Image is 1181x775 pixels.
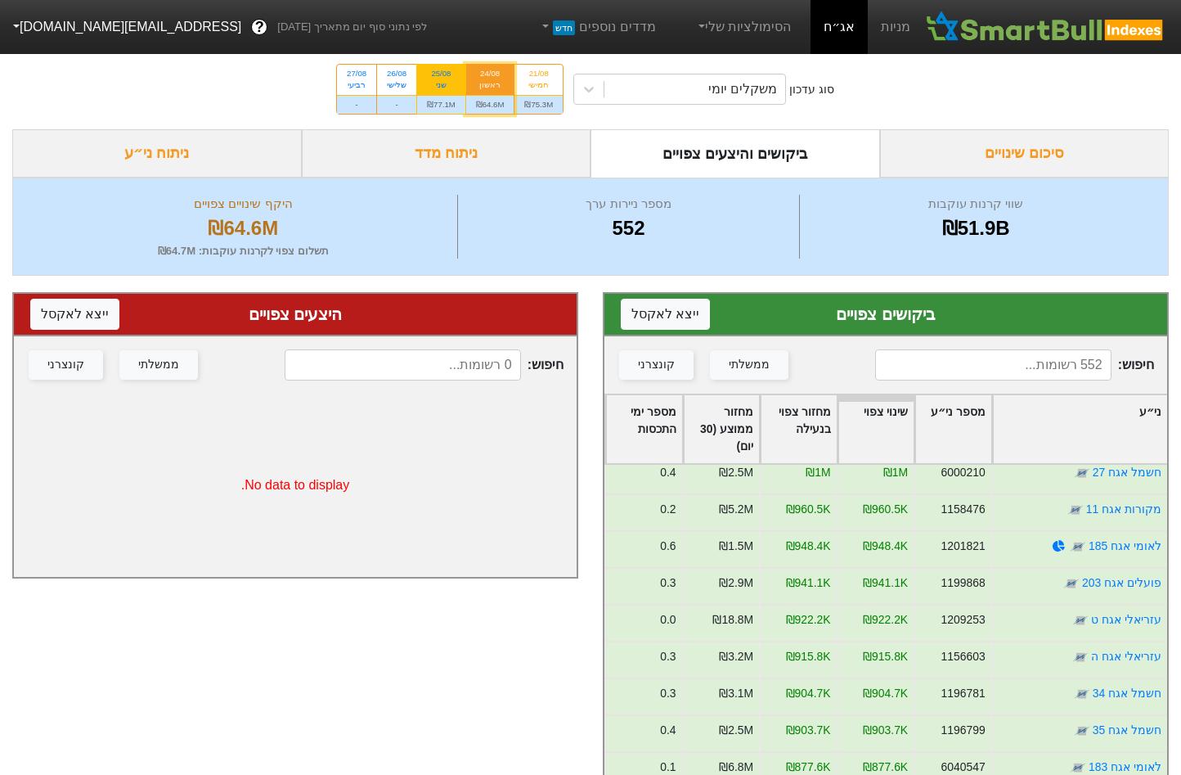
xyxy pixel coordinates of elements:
[786,648,831,665] div: ₪915.8K
[476,79,505,91] div: ראשון
[923,11,1168,43] img: SmartBull
[941,722,986,739] div: 1196799
[875,349,1111,381] input: 552 רשומות...
[277,19,427,35] span: לפי נתוני סוף יום מתאריך [DATE]
[863,685,908,702] div: ₪904.7K
[708,79,777,99] div: משקלים יומי
[712,611,753,629] div: ₪18.8M
[1072,612,1089,629] img: tase link
[377,95,416,114] div: -
[660,722,676,739] div: 0.4
[285,349,564,381] span: חיפוש :
[302,129,591,178] div: ניתוח מדד
[1089,539,1161,552] a: לאומי אגח 185
[660,574,676,592] div: 0.3
[863,722,908,739] div: ₪903.7K
[941,685,986,702] div: 1196781
[1072,649,1089,665] img: tase link
[883,464,908,481] div: ₪1M
[684,395,760,463] div: Toggle SortBy
[863,538,908,555] div: ₪948.4K
[524,68,553,79] div: 21/08
[719,501,753,518] div: ₪5.2M
[719,574,753,592] div: ₪2.9M
[119,350,198,380] button: ממשלתי
[789,81,834,98] div: סוג עדכון
[660,501,676,518] div: 0.2
[941,611,986,629] div: 1209253
[880,129,1170,178] div: סיכום שינויים
[621,299,710,330] button: ייצא לאקסל
[786,722,831,739] div: ₪903.7K
[255,16,264,38] span: ?
[417,95,465,114] div: ₪77.1M
[462,195,796,214] div: מספר ניירות ערך
[553,20,575,35] span: חדש
[1089,760,1161,773] a: לאומי אגח 183
[34,214,453,243] div: ₪64.6M
[941,574,986,592] div: 1199868
[30,299,119,330] button: ייצא לאקסל
[660,538,676,555] div: 0.6
[1067,502,1084,518] img: tase link
[427,79,456,91] div: שני
[786,538,831,555] div: ₪948.4K
[638,356,675,374] div: קונצרני
[1086,502,1161,516] a: מקורות אגח 11
[863,611,908,629] div: ₪922.2K
[387,79,406,91] div: שלישי
[1082,576,1161,589] a: פועלים אגח 203
[1093,466,1161,479] a: חשמל אגח 27
[285,349,521,381] input: 0 רשומות...
[863,574,908,592] div: ₪941.1K
[786,574,831,592] div: ₪941.1K
[941,538,986,555] div: 1201821
[524,79,553,91] div: חמישי
[29,350,103,380] button: קונצרני
[786,501,831,518] div: ₪960.5K
[689,11,798,43] a: הסימולציות שלי
[941,464,986,481] div: 6000210
[337,95,376,114] div: -
[993,395,1167,463] div: Toggle SortBy
[941,648,986,665] div: 1156603
[30,302,560,327] div: היצעים צפויים
[806,464,830,481] div: ₪1M
[1093,687,1161,700] a: חשמל אגח 34
[719,538,753,555] div: ₪1.5M
[514,95,563,114] div: ₪75.3M
[863,501,908,518] div: ₪960.5K
[47,356,84,374] div: קונצרני
[804,214,1147,243] div: ₪51.9B
[14,394,577,577] div: No data to display.
[729,356,770,374] div: ממשלתי
[347,79,366,91] div: רביעי
[710,350,788,380] button: ממשלתי
[427,68,456,79] div: 25/08
[660,648,676,665] div: 0.3
[590,129,880,178] div: ביקושים והיצעים צפויים
[875,349,1154,381] span: חיפוש :
[476,68,505,79] div: 24/08
[786,611,831,629] div: ₪922.2K
[34,195,453,214] div: היקף שינויים צפויים
[1074,686,1090,702] img: tase link
[1070,538,1086,555] img: tase link
[660,685,676,702] div: 0.3
[863,648,908,665] div: ₪915.8K
[619,350,694,380] button: קונצרני
[34,243,453,259] div: תשלום צפוי לקרנות עוקבות : ₪64.7M
[941,501,986,518] div: 1158476
[838,395,914,463] div: Toggle SortBy
[1074,465,1090,481] img: tase link
[347,68,366,79] div: 27/08
[786,685,831,702] div: ₪904.7K
[1091,613,1161,626] a: עזריאלי אגח ט
[466,95,514,114] div: ₪64.6M
[804,195,1147,214] div: שווי קרנות עוקבות
[12,129,302,178] div: ניתוח ני״ע
[660,464,676,481] div: 0.4
[532,11,662,43] a: מדדים נוספיםחדש
[621,302,1151,327] div: ביקושים צפויים
[1063,575,1080,592] img: tase link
